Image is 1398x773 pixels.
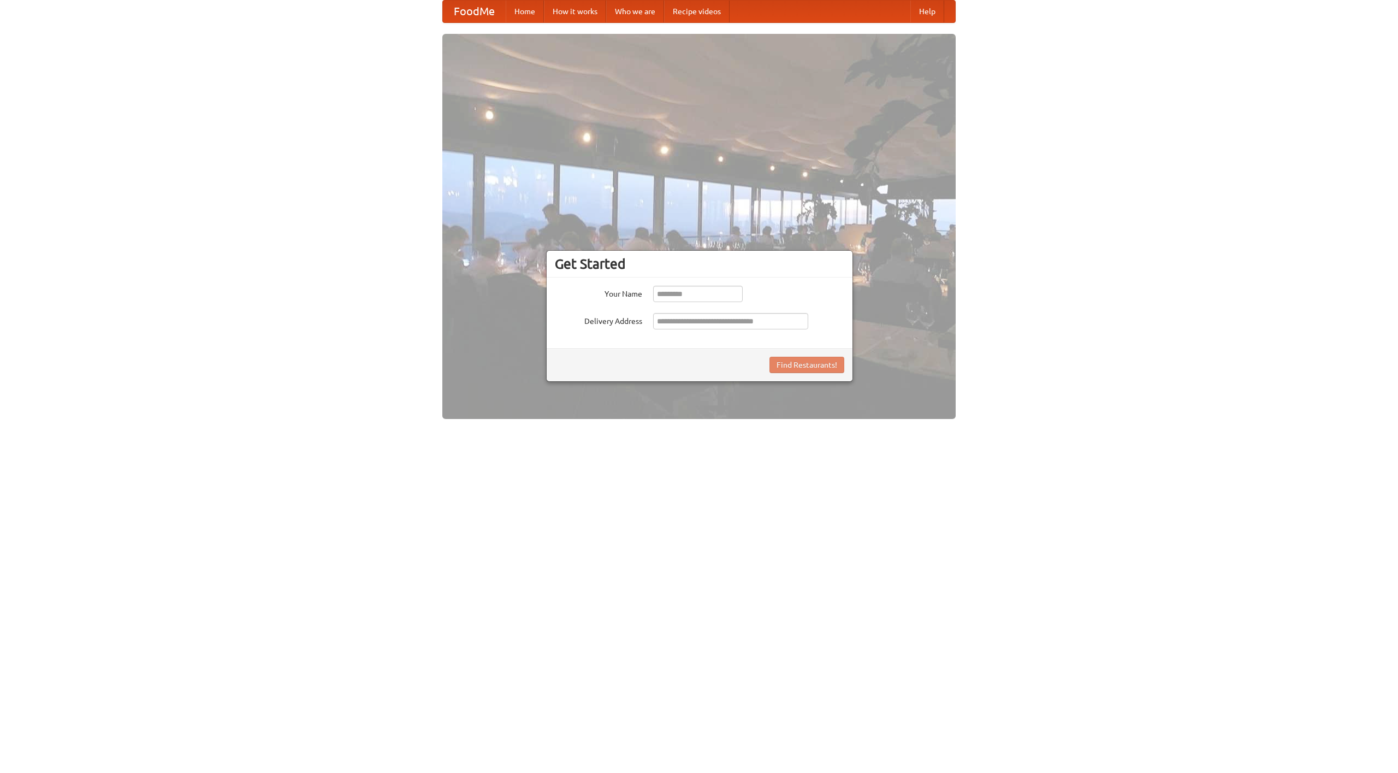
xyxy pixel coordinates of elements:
label: Delivery Address [555,313,642,327]
a: Recipe videos [664,1,730,22]
a: Help [910,1,944,22]
a: How it works [544,1,606,22]
h3: Get Started [555,256,844,272]
a: Home [506,1,544,22]
a: Who we are [606,1,664,22]
label: Your Name [555,286,642,299]
a: FoodMe [443,1,506,22]
button: Find Restaurants! [769,357,844,373]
